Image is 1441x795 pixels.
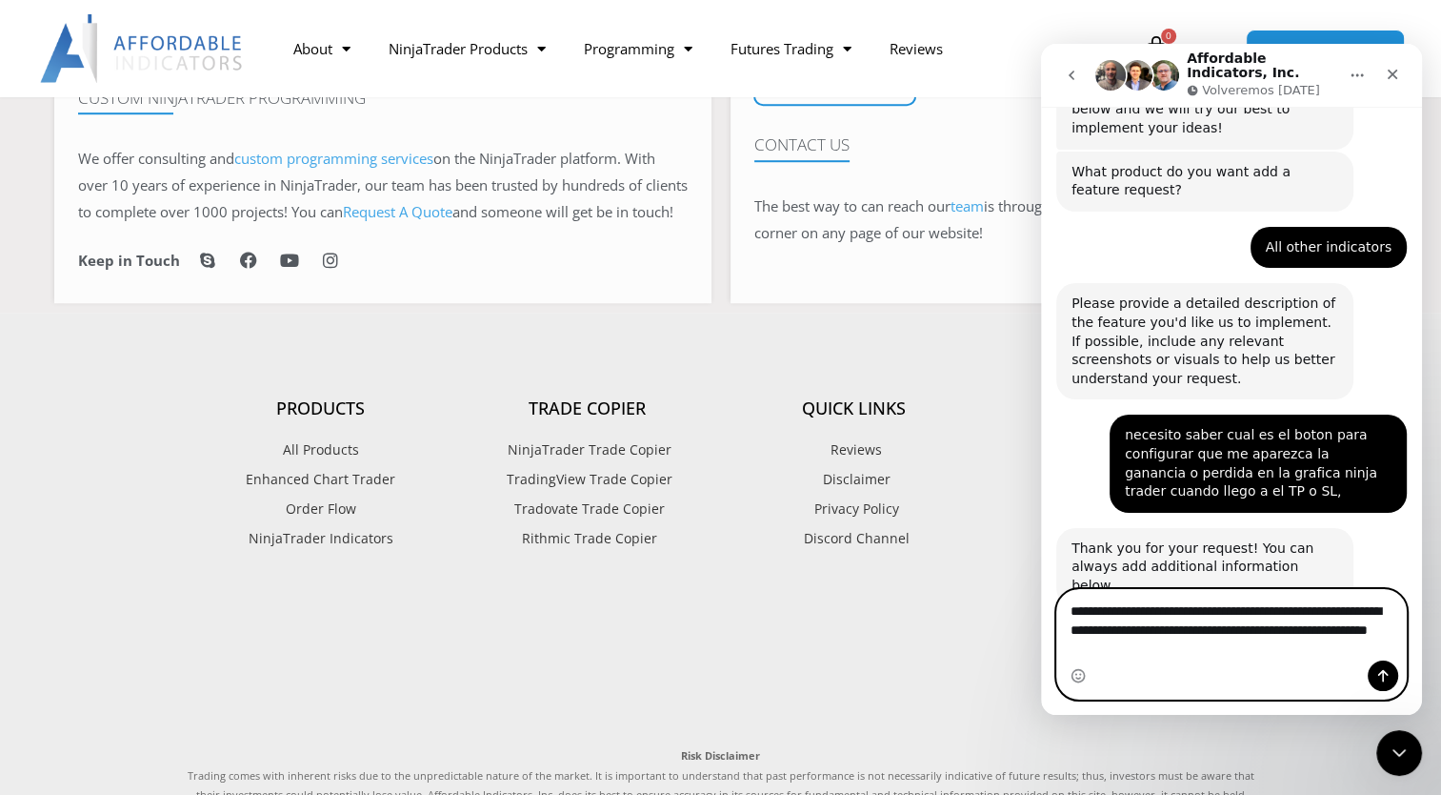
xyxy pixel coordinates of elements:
[273,27,369,71] a: About
[754,135,1364,154] h4: Contact Us
[988,398,1254,419] h4: Operating Hours
[988,438,1254,462] p: [DATE] – [DATE]
[78,89,688,108] h4: Custom NinjaTrader Programming
[188,594,1254,727] iframe: Customer reviews powered by Trustpilot
[40,14,245,83] img: LogoAI | Affordable Indicators – NinjaTrader
[286,497,356,521] span: Order Flow
[246,467,395,492] span: Enhanced Chart Trader
[1246,30,1405,69] a: MEMBERS AREA
[188,438,454,462] a: All Products
[564,27,710,71] a: Programming
[721,398,988,419] h4: Quick Links
[721,497,988,521] a: Privacy Policy
[870,27,961,71] a: Reviews
[721,438,988,462] a: Reviews
[503,438,671,462] span: NinjaTrader Trade Copier
[1266,42,1385,56] span: MEMBERS AREA
[1041,44,1422,715] iframe: Intercom live chat
[454,467,721,492] a: TradingView Trade Copier
[710,27,870,71] a: Futures Trading
[234,149,433,168] a: custom programming services
[510,497,665,521] span: Tradovate Trade Copier
[454,398,721,419] h4: Trade Copier
[818,467,891,492] span: Disclaimer
[188,398,454,419] h4: Products
[826,438,882,462] span: Reviews
[454,497,721,521] a: Tradovate Trade Copier
[454,438,721,462] a: NinjaTrader Trade Copier
[799,526,910,551] span: Discord Channel
[681,748,760,763] strong: Risk Disclaimer
[249,526,393,551] span: NinjaTrader Indicators
[78,149,433,168] span: We offer consulting and
[754,194,1364,247] p: The best way to can reach our is through the the help icon in the lower right-hand corner on any ...
[810,497,899,521] span: Privacy Policy
[78,149,688,221] span: on the NinjaTrader platform. With over 10 years of experience in NinjaTrader, our team has been t...
[188,467,454,492] a: Enhanced Chart Trader
[721,467,988,492] a: Disclaimer
[988,467,1254,492] p: 8:00 AM – 6:00 PM EST
[188,526,454,551] a: NinjaTrader Indicators
[721,526,988,551] a: Discord Channel
[1161,29,1176,44] span: 0
[1376,730,1422,776] iframe: Intercom live chat
[1114,21,1198,76] a: 0
[188,497,454,521] a: Order Flow
[273,27,1124,71] nav: Menu
[517,526,657,551] span: Rithmic Trade Copier
[369,27,564,71] a: NinjaTrader Products
[502,467,672,492] span: TradingView Trade Copier
[951,196,984,215] a: team
[78,252,180,270] h6: Keep in Touch
[343,202,452,221] a: Request A Quote
[283,438,359,462] span: All Products
[454,526,721,551] a: Rithmic Trade Copier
